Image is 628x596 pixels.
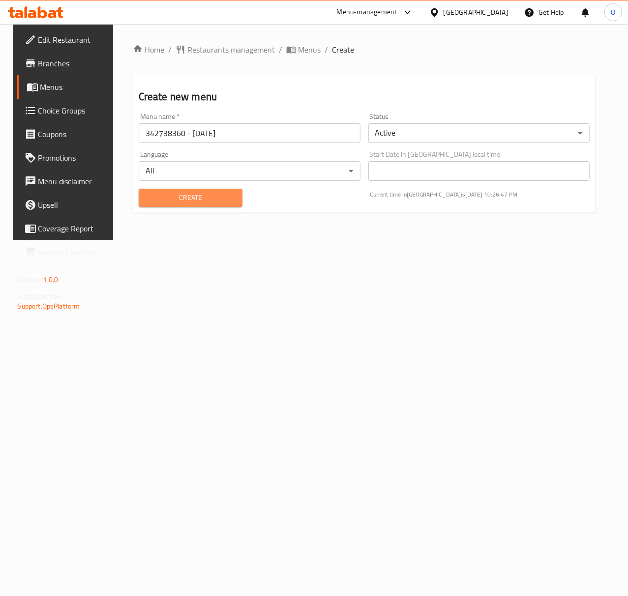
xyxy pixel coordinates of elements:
[139,123,360,143] input: Please enter Menu name
[17,217,118,240] a: Coverage Report
[38,223,110,234] span: Coverage Report
[133,44,164,56] a: Home
[18,273,42,286] span: Version:
[611,7,615,18] span: O
[337,6,397,18] div: Menu-management
[17,122,118,146] a: Coupons
[38,199,110,211] span: Upsell
[368,123,590,143] div: Active
[38,175,110,187] span: Menu disclaimer
[187,44,275,56] span: Restaurants management
[17,146,118,170] a: Promotions
[332,44,354,56] span: Create
[17,99,118,122] a: Choice Groups
[176,44,275,56] a: Restaurants management
[17,240,118,264] a: Grocery Checklist
[139,89,590,104] h2: Create new menu
[17,170,118,193] a: Menu disclaimer
[370,190,590,199] p: Current time in [GEOGRAPHIC_DATA] is [DATE] 10:26:47 PM
[38,152,110,164] span: Promotions
[38,57,110,69] span: Branches
[38,34,110,46] span: Edit Restaurant
[17,52,118,75] a: Branches
[17,75,118,99] a: Menus
[286,44,321,56] a: Menus
[38,246,110,258] span: Grocery Checklist
[444,7,508,18] div: [GEOGRAPHIC_DATA]
[18,300,80,312] a: Support.OpsPlatform
[298,44,321,56] span: Menus
[18,290,63,303] span: Get support on:
[325,44,328,56] li: /
[139,189,242,207] button: Create
[40,81,110,93] span: Menus
[17,193,118,217] a: Upsell
[43,273,59,286] span: 1.0.0
[38,105,110,116] span: Choice Groups
[17,28,118,52] a: Edit Restaurant
[133,44,596,56] nav: breadcrumb
[139,161,360,181] div: All
[279,44,282,56] li: /
[147,192,235,204] span: Create
[168,44,172,56] li: /
[38,128,110,140] span: Coupons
